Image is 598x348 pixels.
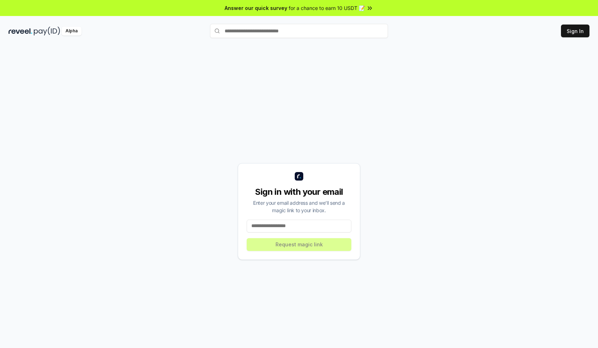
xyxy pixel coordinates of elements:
[561,25,589,37] button: Sign In
[247,186,351,198] div: Sign in with your email
[34,27,60,36] img: pay_id
[62,27,82,36] div: Alpha
[247,199,351,214] div: Enter your email address and we’ll send a magic link to your inbox.
[225,4,287,12] span: Answer our quick survey
[9,27,32,36] img: reveel_dark
[295,172,303,181] img: logo_small
[289,4,365,12] span: for a chance to earn 10 USDT 📝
